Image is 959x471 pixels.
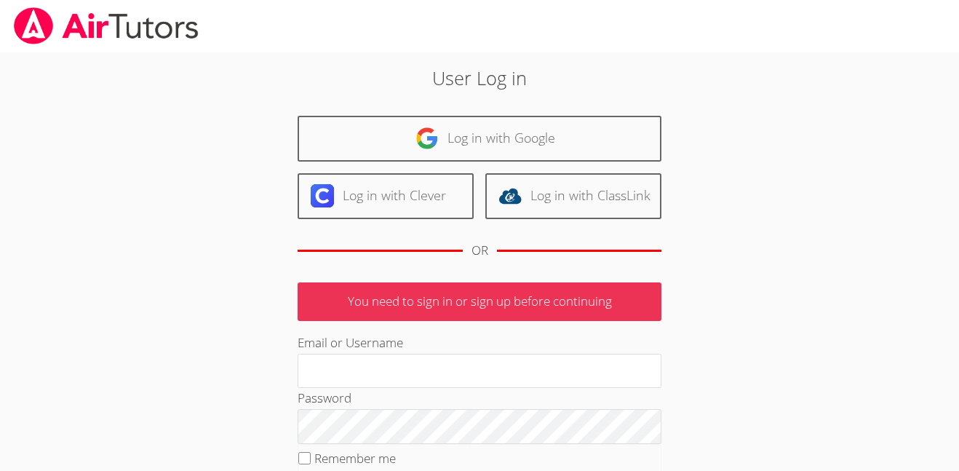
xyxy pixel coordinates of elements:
label: Remember me [314,450,396,467]
img: airtutors_banner-c4298cdbf04f3fff15de1276eac7730deb9818008684d7c2e4769d2f7ddbe033.png [12,7,200,44]
p: You need to sign in or sign up before continuing [298,282,661,321]
img: google-logo-50288ca7cdecda66e5e0955fdab243c47b7ad437acaf1139b6f446037453330a.svg [415,127,439,150]
label: Password [298,389,351,406]
h2: User Log in [220,64,739,92]
img: classlink-logo-d6bb404cc1216ec64c9a2012d9dc4662098be43eaf13dc465df04b49fa7ab582.svg [498,184,522,207]
a: Log in with ClassLink [485,173,661,219]
div: OR [471,240,488,261]
label: Email or Username [298,334,403,351]
a: Log in with Clever [298,173,474,219]
a: Log in with Google [298,116,661,162]
img: clever-logo-6eab21bc6e7a338710f1a6ff85c0baf02591cd810cc4098c63d3a4b26e2feb20.svg [311,184,334,207]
